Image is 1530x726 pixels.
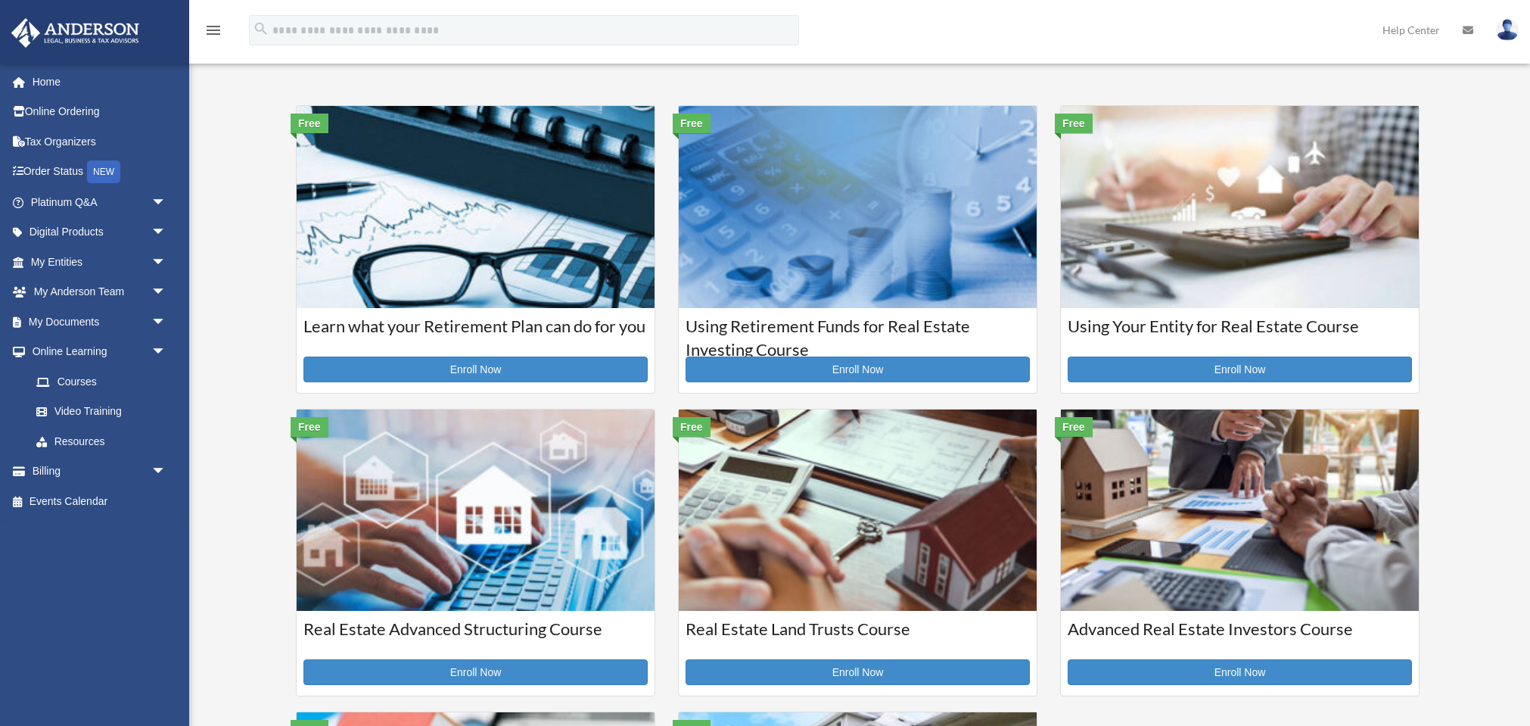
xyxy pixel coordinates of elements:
[291,417,328,437] div: Free
[87,160,120,183] div: NEW
[11,126,189,157] a: Tax Organizers
[11,247,189,277] a: My Entitiesarrow_drop_down
[151,217,182,248] span: arrow_drop_down
[686,315,1030,353] h3: Using Retirement Funds for Real Estate Investing Course
[303,315,648,353] h3: Learn what your Retirement Plan can do for you
[1068,315,1412,353] h3: Using Your Entity for Real Estate Course
[291,114,328,133] div: Free
[151,337,182,368] span: arrow_drop_down
[673,114,711,133] div: Free
[11,97,189,127] a: Online Ordering
[1055,114,1093,133] div: Free
[673,417,711,437] div: Free
[21,397,189,427] a: Video Training
[253,20,269,37] i: search
[11,157,189,188] a: Order StatusNEW
[686,357,1030,382] a: Enroll Now
[21,366,182,397] a: Courses
[151,247,182,278] span: arrow_drop_down
[151,187,182,218] span: arrow_drop_down
[204,21,222,39] i: menu
[7,18,144,48] img: Anderson Advisors Platinum Portal
[151,277,182,308] span: arrow_drop_down
[11,486,189,516] a: Events Calendar
[11,456,189,487] a: Billingarrow_drop_down
[11,217,189,248] a: Digital Productsarrow_drop_down
[204,26,222,39] a: menu
[1068,357,1412,382] a: Enroll Now
[686,618,1030,656] h3: Real Estate Land Trusts Course
[303,357,648,382] a: Enroll Now
[303,659,648,685] a: Enroll Now
[303,618,648,656] h3: Real Estate Advanced Structuring Course
[11,187,189,217] a: Platinum Q&Aarrow_drop_down
[11,277,189,307] a: My Anderson Teamarrow_drop_down
[151,456,182,488] span: arrow_drop_down
[1068,659,1412,685] a: Enroll Now
[11,307,189,337] a: My Documentsarrow_drop_down
[1068,618,1412,656] h3: Advanced Real Estate Investors Course
[1055,417,1093,437] div: Free
[151,307,182,338] span: arrow_drop_down
[11,337,189,367] a: Online Learningarrow_drop_down
[686,659,1030,685] a: Enroll Now
[11,67,189,97] a: Home
[1496,19,1519,41] img: User Pic
[21,426,189,456] a: Resources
